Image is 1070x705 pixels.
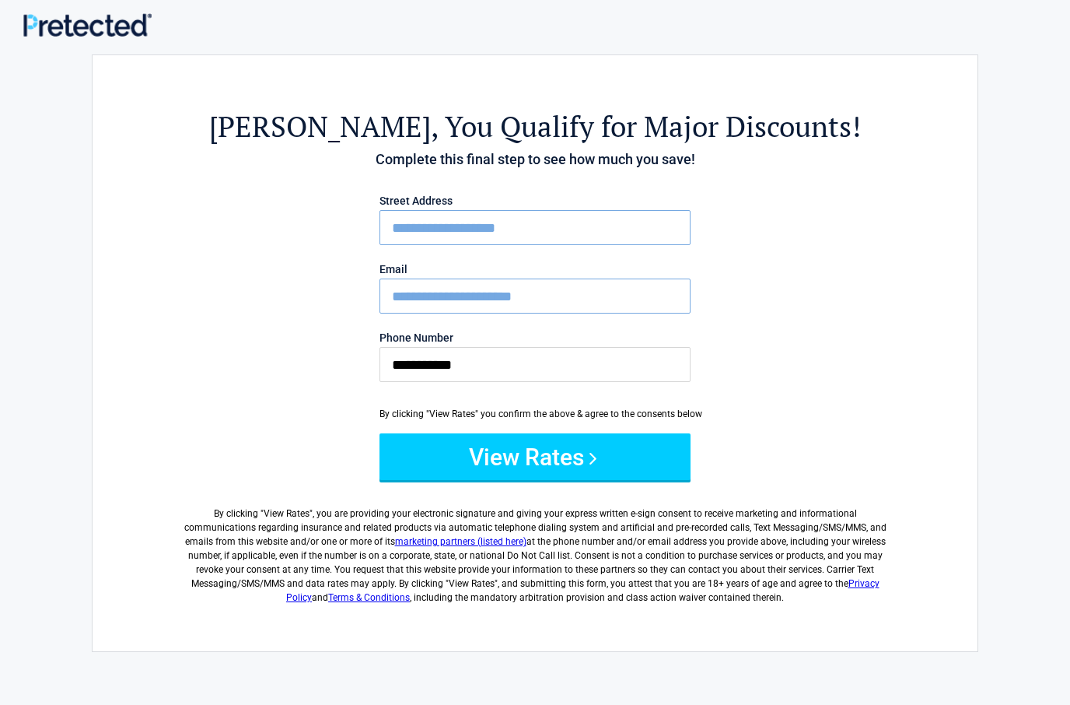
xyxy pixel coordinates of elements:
div: By clicking "View Rates" you confirm the above & agree to the consents below [379,407,691,421]
img: Main Logo [23,13,152,37]
span: [PERSON_NAME] [209,107,431,146]
label: Phone Number [379,332,691,343]
h2: , You Qualify for Major Discounts! [178,107,892,146]
a: marketing partners (listed here) [395,536,526,547]
span: View Rates [264,508,309,519]
h4: Complete this final step to see how much you save! [178,149,892,170]
button: View Rates [379,433,691,480]
label: Email [379,264,691,275]
a: Terms & Conditions [328,592,410,603]
label: Street Address [379,195,691,206]
label: By clicking " ", you are providing your electronic signature and giving your express written e-si... [178,494,892,605]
